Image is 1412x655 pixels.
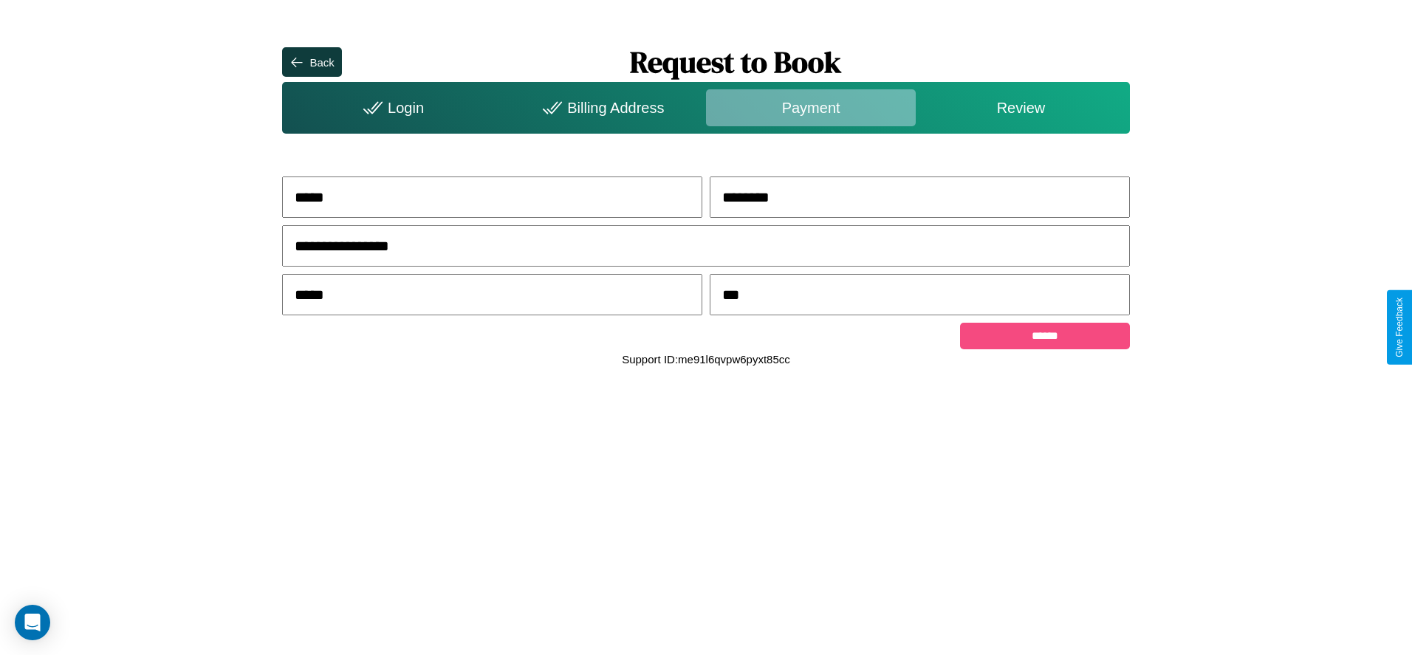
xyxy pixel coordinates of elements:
h1: Request to Book [342,42,1130,82]
div: Give Feedback [1394,298,1405,357]
div: Review [916,89,1125,126]
button: Back [282,47,341,77]
div: Login [286,89,496,126]
div: Billing Address [496,89,706,126]
div: Back [309,56,334,69]
p: Support ID: me91l6qvpw6pyxt85cc [622,349,790,369]
div: Open Intercom Messenger [15,605,50,640]
div: Payment [706,89,916,126]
